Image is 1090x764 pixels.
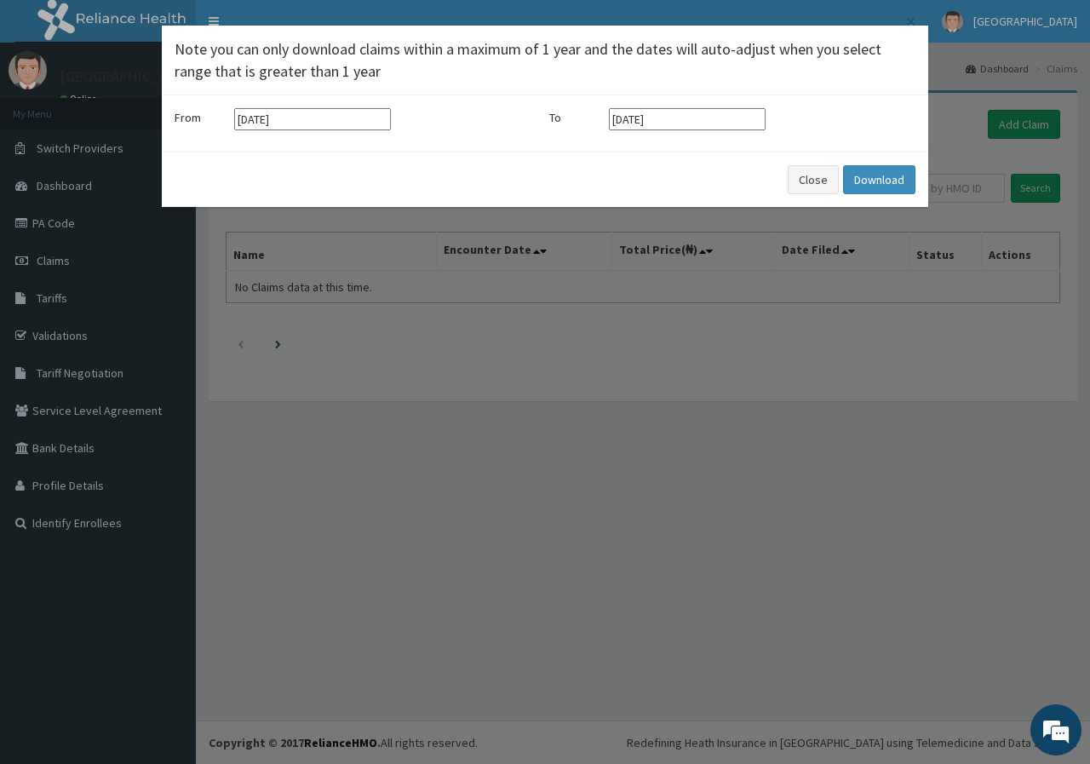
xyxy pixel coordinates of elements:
button: Download [843,165,915,194]
label: To [549,109,600,126]
label: From [175,109,226,126]
input: Select end date [609,108,766,130]
input: Select start date [234,108,391,130]
button: Close [904,13,915,31]
h4: Note you can only download claims within a maximum of 1 year and the dates will auto-adjust when ... [175,38,915,82]
span: × [906,10,915,33]
button: Close [788,165,839,194]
